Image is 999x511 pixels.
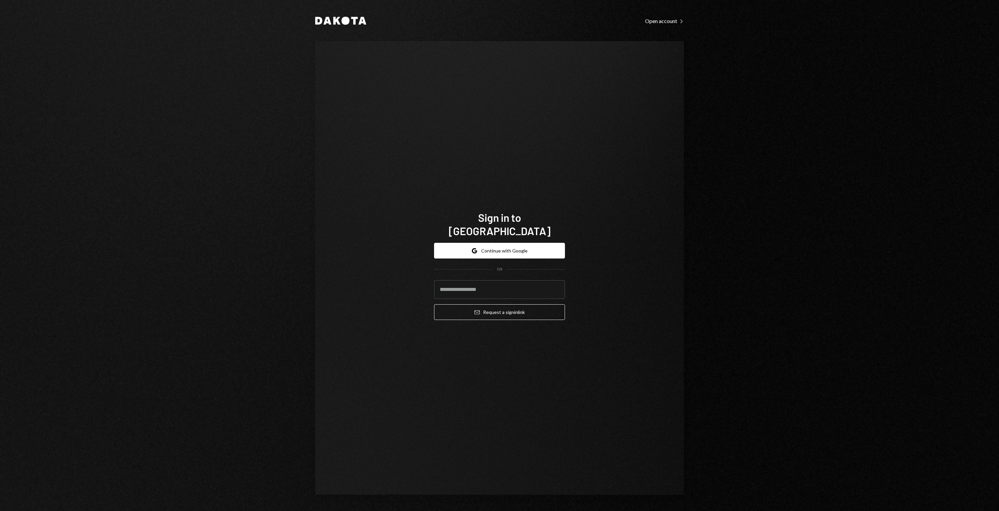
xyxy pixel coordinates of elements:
div: Open account [645,18,684,24]
button: Continue with Google [434,243,565,259]
div: OR [497,267,503,272]
h1: Sign in to [GEOGRAPHIC_DATA] [434,211,565,237]
button: Request a signinlink [434,304,565,320]
a: Open account [645,17,684,24]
